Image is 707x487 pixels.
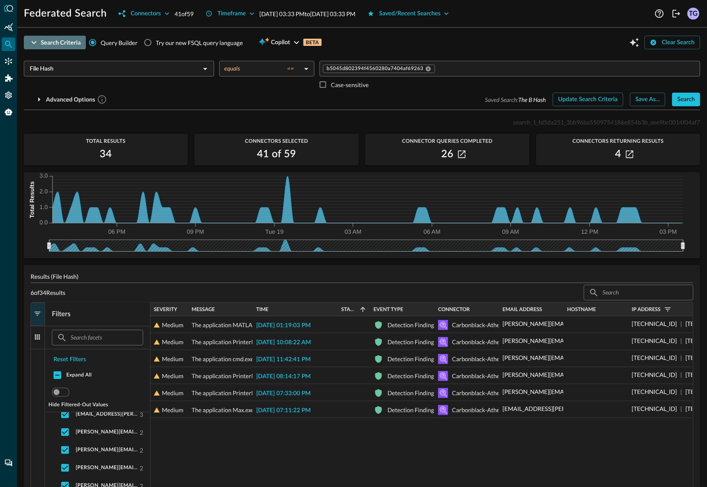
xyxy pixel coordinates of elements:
[156,38,243,47] div: Try our new FSQL query language
[503,336,646,345] p: [PERSON_NAME][EMAIL_ADDRESS][PERSON_NAME]
[40,188,48,195] tspan: 2.0
[502,229,519,235] tspan: 09 AM
[140,410,143,419] p: 3
[256,357,311,362] span: [DATE] 11:42:41 PM
[54,354,86,365] div: Reset Filters
[40,204,48,210] tspan: 1.0
[558,94,618,105] div: Update Search Criteria
[257,147,296,161] h2: 41 of 59
[192,306,215,312] span: Message
[503,306,542,312] span: Email Address
[503,404,600,413] p: [EMAIL_ADDRESS][PERSON_NAME]
[28,181,35,218] tspan: Total Results
[256,323,311,328] span: [DATE] 01:19:03 PM
[175,9,194,18] p: 41 of 59
[260,9,356,18] p: [DATE] 03:33 PM to [DATE] 03:33 PM
[518,96,546,103] span: The B Hash
[76,429,138,436] span: [PERSON_NAME][EMAIL_ADDRESS][PERSON_NAME]
[345,229,362,235] tspan: 03 AM
[31,288,65,297] p: 6 of 34 Results
[632,319,677,328] p: [TECHNICAL_ID]
[271,37,290,48] span: Copilot
[636,94,660,105] div: Save As...
[379,8,441,19] div: Saved/Recent Searches
[653,7,666,20] button: Help
[45,309,150,326] h4: Filters
[632,306,661,312] span: IP Address
[602,285,674,300] input: Search
[192,334,429,351] span: The application PrinterInstallerClientService attempted to modify the system configuration.
[192,368,425,385] span: The application PrinterInstallerClientService invoked a system utility application (ifconfig).
[2,54,15,68] div: Connectors
[187,229,204,235] tspan: 09 PM
[485,95,546,104] p: Saved Search:
[387,351,434,368] div: Detection Finding
[48,353,91,366] button: Reset Filters
[162,334,184,351] div: Medium
[438,388,448,398] svg: Amazon Athena (for Amazon S3)
[387,317,434,334] div: Detection Finding
[536,138,700,144] span: Connectors Returning Results
[108,229,125,235] tspan: 06 PM
[438,337,448,347] svg: Amazon Athena (for Amazon S3)
[100,147,112,161] h2: 34
[71,330,124,345] input: Search facets
[628,36,641,49] button: Open Query Copilot
[224,65,240,72] span: equals
[162,317,184,334] div: Medium
[387,385,434,402] div: Detection Finding
[680,370,682,379] p: |
[24,138,188,144] span: Total Results
[441,147,454,161] h2: 26
[438,371,448,381] svg: Amazon Athena (for Amazon S3)
[2,105,15,119] div: Query Agent
[452,351,506,368] div: Carbonblack-Athena
[253,36,327,49] button: CopilotBETA
[24,93,112,106] button: Advanced Options
[438,320,448,330] svg: Amazon Athena (for Amazon S3)
[323,65,435,73] div: b5045d802394f4560280a7404af69263
[140,446,143,455] p: 2
[503,319,646,328] p: [PERSON_NAME][EMAIL_ADDRESS][PERSON_NAME]
[140,428,143,437] p: 2
[503,370,646,379] p: [PERSON_NAME][EMAIL_ADDRESS][PERSON_NAME]
[256,306,269,312] span: Time
[632,370,677,379] p: [TECHNICAL_ID]
[201,7,260,20] button: Timeframe
[436,63,696,74] input: Value
[387,368,434,385] div: Detection Finding
[24,7,107,20] h1: Federated Search
[40,219,48,226] tspan: 0.0
[438,405,448,415] svg: Amazon Athena (for Amazon S3)
[680,353,682,362] p: |
[365,138,529,144] span: Connector Queries Completed
[101,38,138,47] span: Query Builder
[26,63,198,74] input: Select an Entity
[199,63,211,75] button: Open
[645,36,700,49] button: Clear Search
[680,319,682,328] p: |
[130,8,161,19] div: Connectors
[303,39,322,46] p: BETA
[553,93,623,106] button: Update Search Criteria
[162,402,184,419] div: Medium
[162,385,184,402] div: Medium
[287,65,294,72] span: ==
[373,306,403,312] span: Event Type
[670,7,683,20] button: Logout
[256,340,311,345] span: [DATE] 10:08:22 AM
[46,94,107,105] div: Advanced Options
[113,7,174,20] button: Connectors
[2,71,16,85] div: Addons
[452,402,506,419] div: Carbonblack-Athena
[567,306,596,312] span: Hostname
[632,404,677,413] p: [TECHNICAL_ID]
[2,37,15,51] div: Federated Search
[66,373,92,378] span: Expand All
[513,119,700,126] span: search_1_fd5da251_3bb96ba5509754186e854b3b_aee9bc0014f04af7
[195,138,359,144] span: Connectors Selected
[438,354,448,364] svg: Amazon Athena (for Amazon S3)
[256,391,311,396] span: [DATE] 07:33:00 PM
[677,94,695,105] div: Search
[2,456,15,470] div: Chat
